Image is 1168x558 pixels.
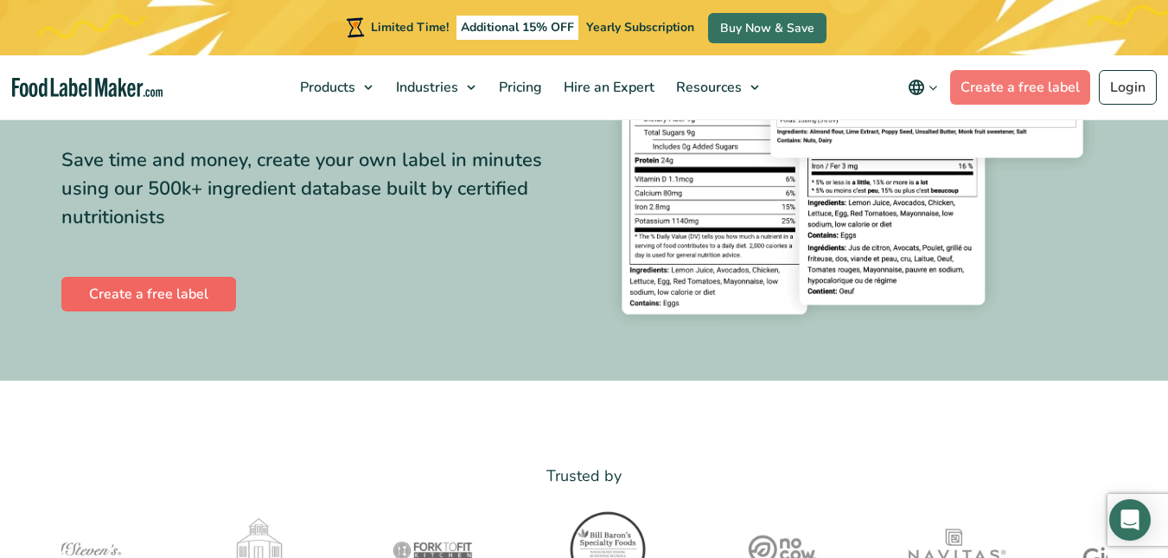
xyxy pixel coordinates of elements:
[391,78,460,97] span: Industries
[61,277,236,311] a: Create a free label
[371,19,449,35] span: Limited Time!
[558,78,656,97] span: Hire an Expert
[708,13,827,43] a: Buy Now & Save
[494,78,544,97] span: Pricing
[488,55,549,119] a: Pricing
[290,55,381,119] a: Products
[386,55,484,119] a: Industries
[671,78,744,97] span: Resources
[553,55,661,119] a: Hire an Expert
[950,70,1090,105] a: Create a free label
[1109,499,1151,541] div: Open Intercom Messenger
[61,464,1107,489] p: Trusted by
[295,78,357,97] span: Products
[1099,70,1157,105] a: Login
[586,19,694,35] span: Yearly Subscription
[61,146,571,232] div: Save time and money, create your own label in minutes using our 500k+ ingredient database built b...
[456,16,578,40] span: Additional 15% OFF
[666,55,768,119] a: Resources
